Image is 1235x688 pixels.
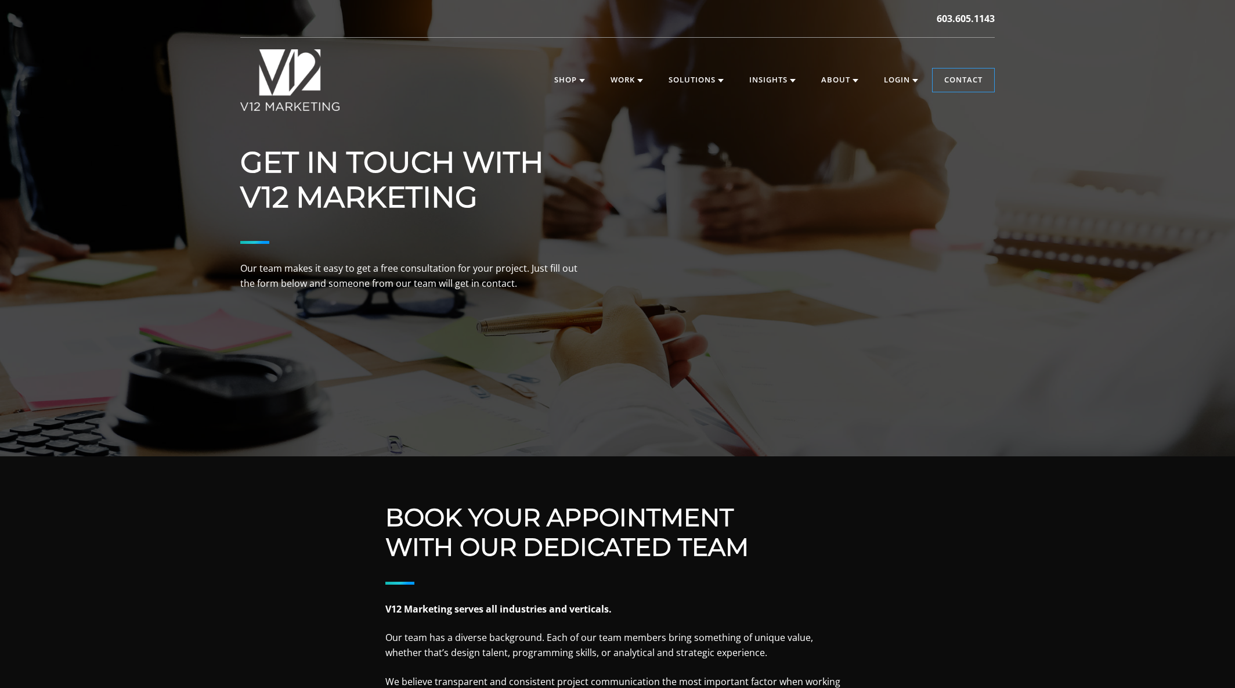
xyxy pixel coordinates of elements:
img: V12 MARKETING Logo New Hampshire Marketing Agency [240,49,340,111]
iframe: Chat Widget [1026,553,1235,688]
a: Work [599,69,655,92]
strong: V12 Marketing serves all industries and verticals. [385,603,612,615]
a: 603.605.1143 [937,12,995,26]
h1: Get in Touch with V12 Marketing [240,145,588,215]
a: Insights [738,69,807,92]
a: Contact [933,69,994,92]
h2: Book Your Appointment With Our Dedicated Team [385,503,850,561]
a: Shop [543,69,597,92]
a: About [810,69,870,92]
a: Solutions [657,69,735,92]
p: Our team makes it easy to get a free consultation for your project. Just fill out the form below ... [240,261,588,291]
a: Login [872,69,930,92]
p: Our team has a diverse background. Each of our team members bring something of unique value, whet... [385,631,850,660]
